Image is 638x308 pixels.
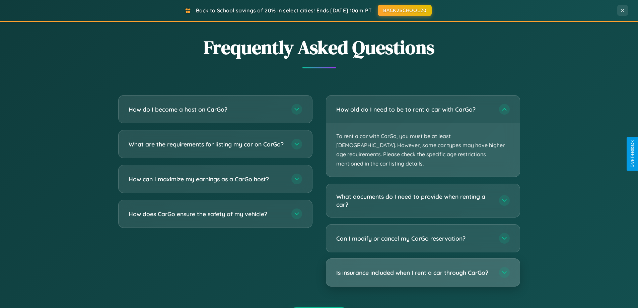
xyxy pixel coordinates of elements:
[129,105,285,114] h3: How do I become a host on CarGo?
[336,268,492,277] h3: Is insurance included when I rent a car through CarGo?
[336,105,492,114] h3: How old do I need to be to rent a car with CarGo?
[326,123,520,177] p: To rent a car with CarGo, you must be at least [DEMOGRAPHIC_DATA]. However, some car types may ha...
[336,192,492,209] h3: What documents do I need to provide when renting a car?
[118,35,520,60] h2: Frequently Asked Questions
[129,140,285,148] h3: What are the requirements for listing my car on CarGo?
[129,175,285,183] h3: How can I maximize my earnings as a CarGo host?
[336,234,492,243] h3: Can I modify or cancel my CarGo reservation?
[378,5,432,16] button: BACK2SCHOOL20
[630,140,635,168] div: Give Feedback
[196,7,373,14] span: Back to School savings of 20% in select cities! Ends [DATE] 10am PT.
[129,210,285,218] h3: How does CarGo ensure the safety of my vehicle?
